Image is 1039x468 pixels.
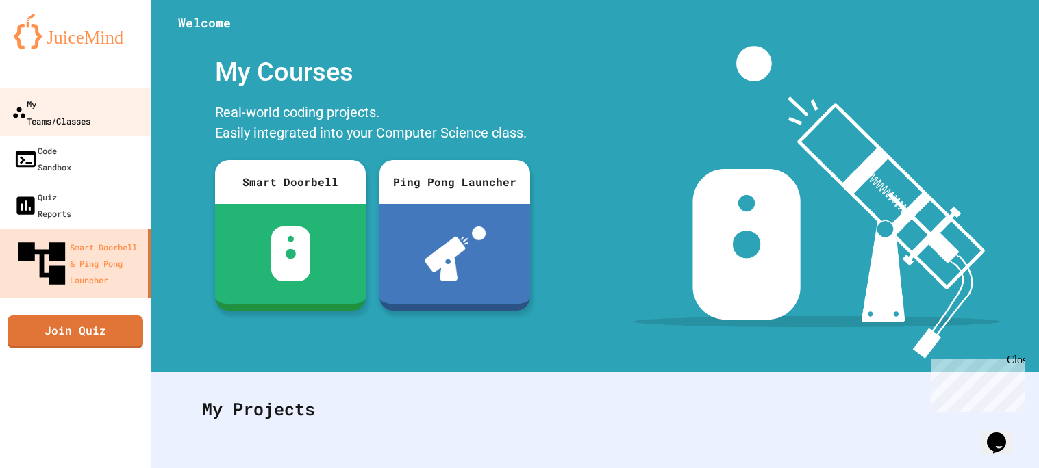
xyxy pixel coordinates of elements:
[12,95,90,129] div: My Teams/Classes
[208,46,537,99] div: My Courses
[5,5,95,87] div: Chat with us now!Close
[379,160,530,204] div: Ping Pong Launcher
[208,99,537,150] div: Real-world coding projects. Easily integrated into your Computer Science class.
[925,354,1025,412] iframe: chat widget
[8,315,143,348] a: Join Quiz
[215,160,366,204] div: Smart Doorbell
[634,46,1001,359] img: banner-image-my-projects.png
[188,382,1001,436] div: My Projects
[14,142,71,175] div: Code Sandbox
[14,189,71,222] div: Quiz Reports
[14,235,142,291] div: Smart Doorbell & Ping Pong Launcher
[14,14,137,49] img: logo-orange.svg
[425,226,486,281] img: ppl-with-ball.png
[981,413,1025,454] iframe: chat widget
[271,226,310,281] img: sdb-white.svg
